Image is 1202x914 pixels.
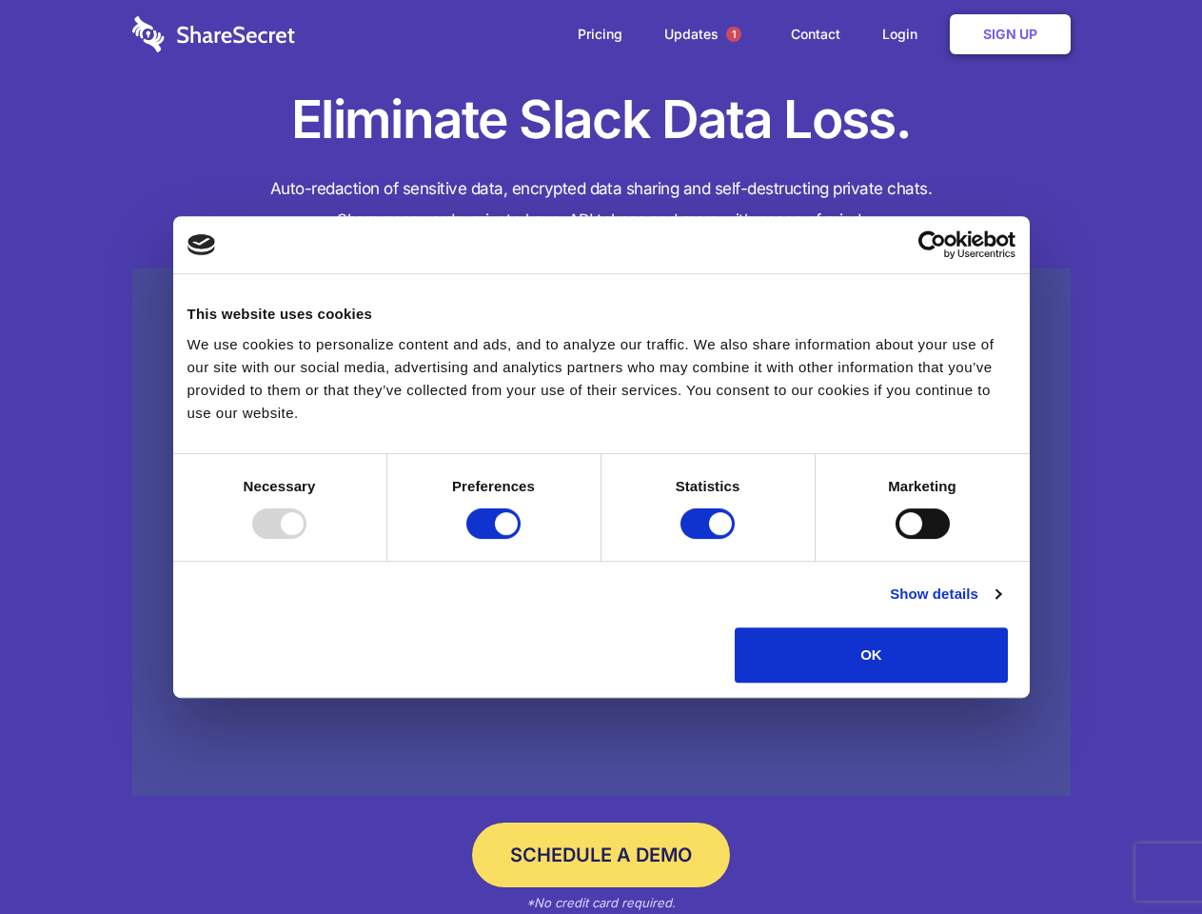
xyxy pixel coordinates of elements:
strong: Preferences [452,478,535,494]
strong: Statistics [676,478,740,494]
a: Show details [890,583,1000,606]
span: 1 [726,27,741,42]
h1: Eliminate Slack Data Loss. [132,86,1071,154]
div: This website uses cookies [187,303,1015,326]
h4: Auto-redaction of sensitive data, encrypted data sharing and self-destructing private chats. Shar... [132,173,1071,236]
div: We use cookies to personalize content and ads, and to analyze our traffic. We also share informat... [187,333,1015,425]
a: Schedule a Demo [472,823,730,887]
a: Login [863,5,946,64]
img: logo [187,234,216,255]
a: Usercentrics Cookiebot - opens in a new window [849,230,1015,259]
a: Contact [772,5,859,64]
strong: Marketing [888,478,956,494]
a: Pricing [559,5,641,64]
a: Sign Up [950,14,1071,54]
em: *No credit card required. [526,895,676,910]
img: logo-wordmark-white-trans-d4663122ce5f474addd5e946df7df03e33cb6a1c49d2221995e7729f52c070b2.svg [132,16,295,52]
a: Wistia video thumbnail [132,268,1071,797]
strong: Necessary [244,478,316,494]
button: OK [735,627,1008,683]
